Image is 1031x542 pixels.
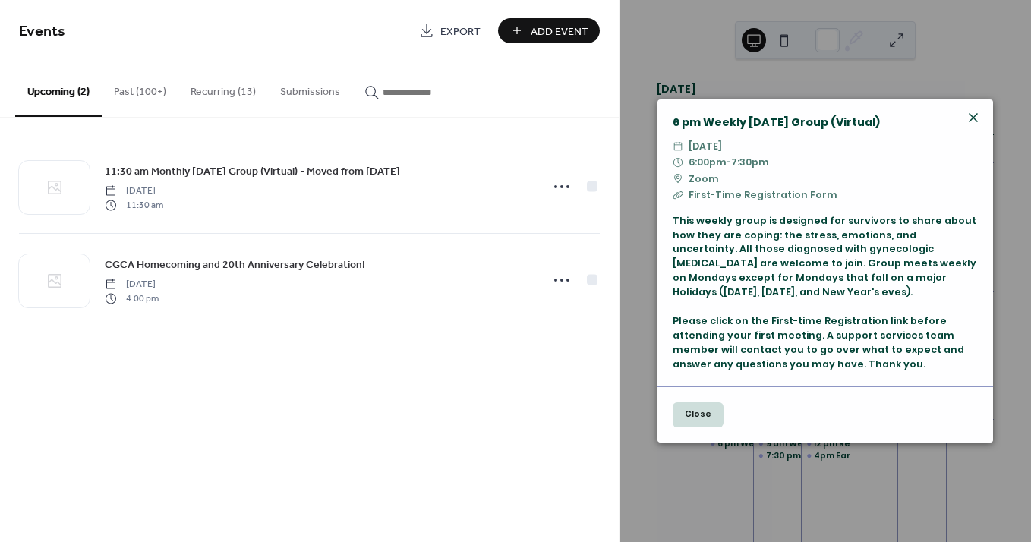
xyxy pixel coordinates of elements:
div: ​ [673,187,683,203]
span: 6:00pm [689,156,727,169]
span: [DATE] [105,278,159,291]
button: Submissions [268,61,352,115]
span: [DATE] [689,138,722,154]
div: This weekly group is designed for survivors to share about how they are coping: the stress, emoti... [657,214,993,372]
a: CGCA Homecoming and 20th Anniversary Celebration! [105,256,365,273]
span: Events [19,17,65,46]
span: 11:30 am [105,198,163,212]
a: 6 pm Weekly [DATE] Group (Virtual) [673,115,880,130]
button: Close [673,402,724,427]
div: ​ [673,138,683,154]
span: Zoom [689,171,719,187]
span: - [727,156,731,169]
button: Add Event [498,18,600,43]
span: Add Event [531,24,588,39]
span: Export [440,24,481,39]
span: 7:30pm [731,156,769,169]
span: CGCA Homecoming and 20th Anniversary Celebration! [105,257,365,273]
a: 11:30 am Monthly [DATE] Group (Virtual) - Moved from [DATE] [105,162,400,180]
a: First-Time Registration Form [689,188,837,201]
span: [DATE] [105,184,163,198]
button: Past (100+) [102,61,178,115]
div: ​ [673,171,683,187]
span: 11:30 am Monthly [DATE] Group (Virtual) - Moved from [DATE] [105,164,400,180]
a: Export [408,18,492,43]
button: Upcoming (2) [15,61,102,117]
span: 4:00 pm [105,291,159,305]
div: ​ [673,154,683,170]
button: Recurring (13) [178,61,268,115]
